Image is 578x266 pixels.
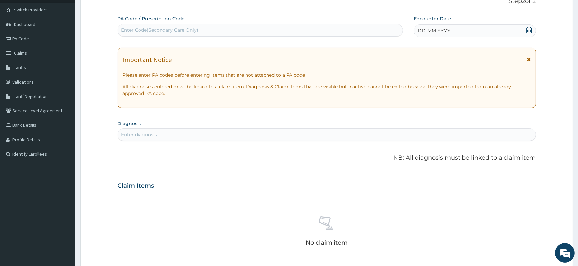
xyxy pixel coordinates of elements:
[122,56,172,63] h1: Important Notice
[306,239,348,246] p: No claim item
[14,7,48,13] span: Switch Providers
[12,33,27,49] img: d_794563401_company_1708531726252_794563401
[108,3,123,19] div: Minimize live chat window
[118,120,141,127] label: Diagnosis
[418,28,450,34] span: DD-MM-YYYY
[14,21,35,27] span: Dashboard
[122,84,531,97] p: All diagnoses entered must be linked to a claim item. Diagnosis & Claim Items that are visible bu...
[3,179,125,202] textarea: Type your message and hit 'Enter'
[38,83,91,149] span: We're online!
[121,131,157,138] div: Enter diagnosis
[14,93,48,99] span: Tariff Negotiation
[121,27,198,33] div: Enter Code(Secondary Care Only)
[118,182,154,190] h3: Claim Items
[34,37,110,45] div: Chat with us now
[414,15,451,22] label: Encounter Date
[118,15,185,22] label: PA Code / Prescription Code
[122,72,531,78] p: Please enter PA codes before entering items that are not attached to a PA code
[14,65,26,70] span: Tariffs
[118,154,536,162] p: NB: All diagnosis must be linked to a claim item
[14,50,27,56] span: Claims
